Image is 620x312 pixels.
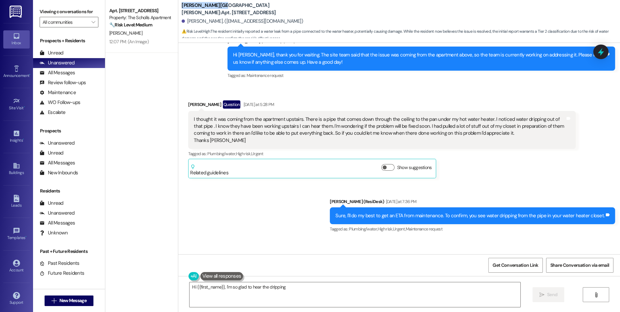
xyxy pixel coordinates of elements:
div: Past + Future Residents [33,248,105,255]
i:  [539,292,544,297]
span: Plumbing/water , [207,151,236,156]
i:  [91,19,95,25]
div: New Inbounds [40,169,78,176]
div: [DATE] at 5:28 PM [242,101,274,108]
div: Tagged as: [330,224,615,234]
a: Buildings [3,160,30,178]
img: ResiDesk Logo [10,6,23,18]
div: Unknown [40,229,68,236]
div: All Messages [40,220,75,226]
button: New Message [45,295,93,306]
label: Viewing conversations for [40,7,98,17]
span: Share Conversation via email [550,262,609,269]
div: All Messages [40,69,75,76]
div: Apt. [STREET_ADDRESS] [109,7,170,14]
span: New Message [59,297,86,304]
div: Property: The Scholls Apartments [109,14,170,21]
strong: ⚠️ Risk Level: High [182,29,210,34]
span: Plumbing/water , [349,226,377,232]
a: Site Visit • [3,95,30,113]
a: Templates • [3,225,30,243]
div: Hi [PERSON_NAME], thank you for waiting. The site team said that the issue was coming from the ap... [233,52,604,66]
div: Unanswered [40,140,75,147]
button: Get Conversation Link [488,258,542,273]
span: Urgent [251,151,263,156]
button: Send [533,287,565,302]
i:  [52,298,56,303]
span: Get Conversation Link [493,262,538,269]
a: Leads [3,193,30,211]
div: Unanswered [40,59,75,66]
div: 12:07 PM: (An Image) [109,39,149,45]
div: Related guidelines [190,164,228,176]
div: Unread [40,50,63,56]
div: [DATE] at 7:36 PM [384,198,417,205]
span: Maintenance request [405,226,442,232]
div: Tagged as: [227,71,615,80]
div: [PERSON_NAME] [188,100,576,111]
div: Review follow-ups [40,79,86,86]
div: [PERSON_NAME] (ResiDesk) [330,198,615,207]
div: Unanswered [40,210,75,217]
span: Urgent , [393,226,405,232]
button: Share Conversation via email [546,258,613,273]
b: [PERSON_NAME][GEOGRAPHIC_DATA][PERSON_NAME]: Apt. [STREET_ADDRESS] [182,2,314,16]
div: Escalate [40,109,65,116]
span: • [24,105,25,109]
a: Support [3,290,30,308]
div: Residents [33,188,105,194]
span: [PERSON_NAME] [109,30,142,36]
span: Maintenance request [247,73,284,78]
textarea: Hi {{first_name}}, I'm so glad to [189,282,520,307]
div: Prospects [33,127,105,134]
strong: 🔧 Risk Level: Medium [109,22,152,28]
div: Future Residents [40,270,84,277]
label: Show suggestions [397,164,432,171]
i:  [593,292,598,297]
span: • [25,234,26,239]
span: High risk , [377,226,393,232]
div: Unread [40,200,63,207]
div: [DATE] at 7:38 PM [221,254,254,261]
div: Question [223,100,240,109]
div: Sure, I'll do my best to get an ETA from maintenance. To confirm, you see water dripping from the... [335,212,604,219]
span: • [23,137,24,142]
div: [PERSON_NAME]. ([EMAIL_ADDRESS][DOMAIN_NAME]) [182,18,303,25]
a: Account [3,258,30,275]
div: All Messages [40,159,75,166]
div: Unread [40,150,63,156]
div: WO Follow-ups [40,99,80,106]
div: Tagged as: [188,149,576,158]
a: Inbox [3,30,30,48]
div: Prospects + Residents [33,37,105,44]
div: Past Residents [40,260,80,267]
span: • [29,72,30,77]
span: High risk , [236,151,251,156]
span: Send [547,291,557,298]
div: Maintenance [40,89,76,96]
div: I thought it was coming from the apartment upstairs. There is a pipe that comes down through the ... [194,116,565,144]
input: All communities [43,17,88,27]
a: Insights • [3,128,30,146]
div: [PERSON_NAME] [188,254,425,263]
span: : The resident initially reported a water leak from a pipe connected to the water heater, potenti... [182,28,620,42]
